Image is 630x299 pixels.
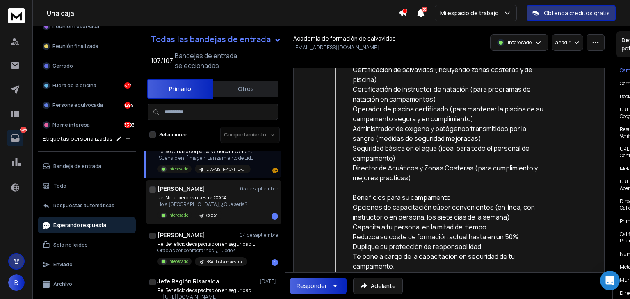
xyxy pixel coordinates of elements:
[52,43,98,50] font: Reunión finalizada
[8,8,25,23] img: logo
[240,185,278,192] font: 05 de septiembre
[38,97,136,113] button: Persona equivocada1299
[159,131,187,138] font: Seleccionar
[157,240,279,247] font: Re: Beneficio de capacitación en seguridad del personal
[20,127,27,132] font: 6488
[124,122,135,128] font: 3393
[353,124,527,143] font: Administrador de oxígeno y patógenos transmitidos por la sangre (medidas de seguridad mejoradas)
[353,193,453,202] font: Beneficios para su campamento:
[353,278,403,294] button: Adelante
[157,148,271,155] font: Re: Seguridad del personal del campamento juvenil
[38,158,136,174] button: Bandeja de entrada
[157,194,227,201] font: Re: No te pierdas nuestra CCCA
[47,9,74,18] font: Una caja
[53,182,66,189] font: Todo
[297,282,327,290] font: Responder
[293,34,396,42] font: Academia de formación de salvavidas
[353,232,518,241] font: Reduzca su coste de formación actual hasta en un 50%
[168,212,188,218] font: Interesado
[157,247,235,254] font: Gracias por contactarnos. ¿Puede?
[508,39,532,46] font: Interesado
[38,117,136,133] button: No me interesa3393
[371,282,396,290] font: Adelante
[157,185,205,193] font: [PERSON_NAME]
[52,23,99,30] font: Reunión reservada
[151,56,161,65] font: 107
[290,278,347,294] button: Responder
[600,271,620,290] div: Abrir Intercom Messenger
[38,38,136,54] button: Reunión finalizada
[353,65,534,84] font: Certificación de salvavidas (incluyendo zonas costeras y de piscina)
[353,252,516,271] font: Te pone a cargo de la capacitación en seguridad de tu campamento.
[353,163,539,182] font: Director de Acuáticos y Zonas Costeras (para cumplimiento y mejores prácticas)
[151,34,271,45] font: Todas las bandejas de entrada
[544,9,610,17] font: Obtenga créditos gratis
[53,261,73,268] font: Enviado
[157,201,247,208] font: Hola [GEOGRAPHIC_DATA], ¿Qué sería?
[38,197,136,214] button: Respuestas automáticas
[353,85,532,104] font: Certificación de instructor de natación (para programas de natación en campamentos)
[52,82,96,89] font: Fuera de la oficina
[161,56,163,65] font: /
[169,85,191,93] font: Primario
[440,9,499,17] font: Mi espacio de trabajo
[38,256,136,273] button: Enviado
[52,62,73,69] font: Cerrado
[7,130,23,146] a: 6488
[8,274,25,291] button: B
[274,213,276,219] font: 1
[353,104,545,123] font: Operador de piscina certificado (para mantener la piscina de su campamento segura y en cumplimiento)
[353,203,536,222] font: Opciones de capacitación súper convenientes (en línea, con instructor o en persona, los siete día...
[157,231,205,239] font: [PERSON_NAME]
[144,31,288,48] button: Todas las bandejas de entrada
[168,166,188,172] font: Interesado
[52,121,90,128] font: No me interesa
[555,39,571,46] font: añadir
[14,278,18,287] font: B
[38,18,136,35] button: Reunión reservada
[206,259,242,265] font: BSA- Lista maestra
[38,237,136,253] button: Solo no leídos
[124,83,131,88] font: 577
[527,5,616,21] button: Obtenga créditos gratis
[52,102,103,109] font: Persona equivocada
[38,217,136,233] button: Esperando respuesta
[353,144,532,163] font: Seguridad básica en el agua (ideal para todo el personal del campamento)
[238,85,254,93] font: Otros
[38,276,136,292] button: Archivo
[163,56,173,65] font: 107
[157,277,219,285] font: Jefe Región Risaralda
[53,163,101,170] font: Bandeja de entrada
[260,278,276,285] font: [DATE]
[206,213,217,218] font: CCCA
[206,166,296,172] font: LTA-MSTR-YC-T10-Ciudad-por-estado-([DATE])
[38,58,136,74] button: Cerrado
[274,260,276,265] font: 1
[38,178,136,194] button: Todo
[38,77,136,94] button: Fuera de la oficina577
[353,242,481,251] font: Duplique su protección de responsabilidad
[168,258,188,264] font: Interesado
[353,222,486,231] font: Capacita a tu personal en la mitad del tiempo
[240,231,278,238] font: 04 de septiembre
[422,7,427,11] font: 50
[175,51,237,70] font: Bandejas de entrada seleccionadas
[157,154,269,161] font: ¡Suena bien! [imagen: Lanzamiento de Liderazgo]
[53,241,88,248] font: Solo no leídos
[53,222,106,229] font: Esperando respuesta
[53,281,72,288] font: Archivo
[157,287,279,294] font: Re: Beneficio de capacitación en seguridad del personal
[124,102,134,108] font: 1299
[53,202,114,209] font: Respuestas automáticas
[43,135,113,143] font: Etiquetas personalizadas
[293,44,379,51] font: [EMAIL_ADDRESS][DOMAIN_NAME]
